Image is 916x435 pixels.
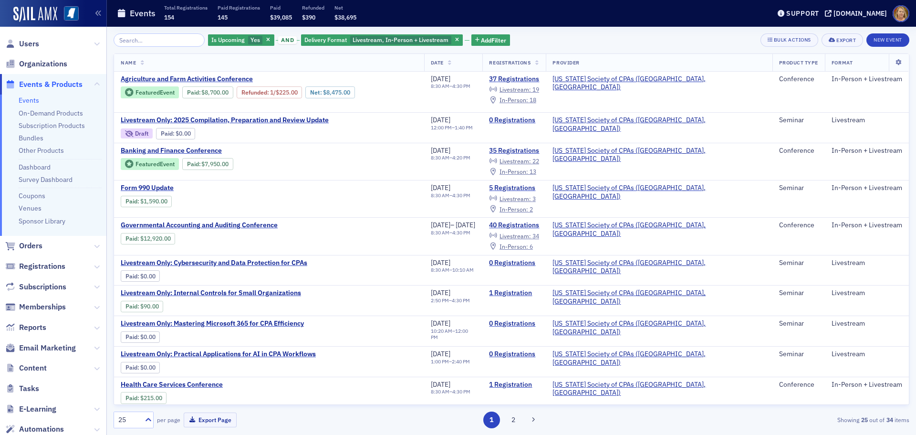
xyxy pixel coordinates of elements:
a: Bundles [19,134,43,142]
button: New Event [866,33,909,47]
button: 2 [505,412,521,428]
span: Mississippi Society of CPAs (Ridgeland, MS) [552,184,765,201]
div: Livestream [832,116,902,125]
span: In-Person : [500,168,528,175]
div: – [431,230,476,236]
div: Paid: 40 - $795000 [182,158,233,170]
span: Users [19,39,39,49]
span: Livestream, In-Person + Livestream [353,36,448,43]
a: 0 Registrations [489,116,539,125]
a: Sponsor Library [19,217,65,225]
span: Add Filter [481,36,506,44]
a: In-Person: 2 [489,205,532,213]
div: Refunded: 40 - $870000 [237,86,302,98]
span: Registrations [19,261,65,272]
a: Livestream Only: Mastering Microsoft 365 for CPA Efficiency [121,319,304,328]
span: $0.00 [176,130,191,137]
span: Mississippi Society of CPAs (Ridgeland, MS) [552,221,765,238]
span: Registrations [489,59,531,66]
span: and [278,36,297,44]
a: Users [5,39,39,49]
a: Other Products [19,146,64,155]
img: SailAMX [13,7,57,22]
a: [US_STATE] Society of CPAs ([GEOGRAPHIC_DATA], [GEOGRAPHIC_DATA]) [552,221,765,238]
a: Paid [161,130,173,137]
a: Subscription Products [19,121,85,130]
span: $39,085 [270,13,292,21]
time: 4:30 PM [452,297,470,304]
div: Yes [208,34,274,46]
span: Livestream : [500,157,531,165]
div: Livestream [832,350,902,359]
time: 4:30 PM [452,388,470,395]
div: Conference [779,221,818,230]
span: [DATE] [431,146,450,155]
a: Paid [125,364,137,371]
div: In-Person + Livestream [832,381,902,389]
span: [DATE] [456,221,475,229]
time: 4:30 PM [452,192,470,199]
span: [DATE] [431,288,450,297]
span: Format [832,59,853,66]
span: $390 [302,13,315,21]
div: Paid: 0 - $0 [156,128,195,139]
div: Paid: 5 - $159000 [121,196,172,207]
span: Mississippi Society of CPAs (Ridgeland, MS) [552,116,765,133]
span: Agriculture and Farm Activities Conference [121,75,281,84]
div: Seminar [779,289,818,297]
span: $0.00 [140,273,156,280]
div: Seminar [779,319,818,328]
span: 13 [530,168,536,175]
a: Orders [5,241,42,251]
span: [DATE] [431,319,450,328]
span: Mississippi Society of CPAs (Ridgeland, MS) [552,147,765,163]
div: – [431,221,476,230]
time: 1:00 PM [431,358,449,365]
a: [US_STATE] Society of CPAs ([GEOGRAPHIC_DATA], [GEOGRAPHIC_DATA]) [552,116,765,133]
a: Events & Products [5,79,83,90]
div: Export [836,38,856,43]
div: In-Person + Livestream [832,184,902,192]
a: 37 Registrations [489,75,539,84]
span: [DATE] [431,350,450,358]
div: In-Person + Livestream [832,147,902,155]
div: Seminar [779,350,818,359]
span: [DATE] [431,258,450,267]
span: 19 [532,85,539,93]
a: Reports [5,322,46,333]
p: Paid Registrations [218,4,260,11]
label: per page [157,415,180,424]
div: [DOMAIN_NAME] [833,9,887,18]
span: : [125,273,140,280]
span: In-Person : [500,205,528,213]
div: Net: $847500 [305,86,354,98]
input: Search… [114,33,205,47]
span: $0.00 [140,333,156,340]
span: : [125,303,140,310]
div: – [431,297,470,304]
div: Paid: 1 - $21500 [121,392,167,403]
a: Livestream Only: 2025 Compilation, Preparation and Review Update [121,116,329,125]
a: [US_STATE] Society of CPAs ([GEOGRAPHIC_DATA], [GEOGRAPHIC_DATA]) [552,184,765,201]
a: 5 Registrations [489,184,539,192]
span: : [187,160,202,168]
div: – [431,389,470,395]
div: – [431,267,474,273]
a: Governmental Accounting and Auditing Conference [121,221,281,230]
span: $12,920.00 [140,235,171,242]
span: $8,475.00 [323,89,350,96]
div: Seminar [779,184,818,192]
h1: Events [130,8,156,19]
a: Email Marketing [5,343,76,353]
div: – [431,125,473,131]
span: Livestream Only: Practical Applications for AI in CPA Workflows [121,350,316,359]
div: Paid: 40 - $870000 [182,86,233,98]
time: 2:50 PM [431,297,449,304]
p: Total Registrations [164,4,208,11]
time: 10:20 AM [431,328,452,334]
div: Featured Event [121,158,179,170]
span: $215.00 [140,394,162,402]
time: 8:30 AM [431,266,449,273]
strong: 34 [885,415,895,424]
